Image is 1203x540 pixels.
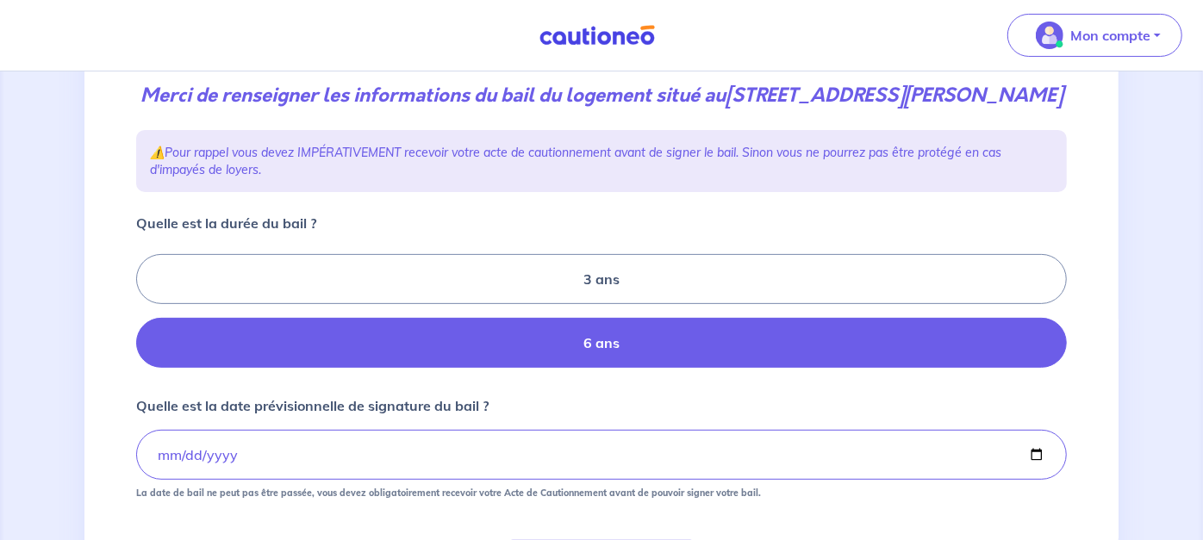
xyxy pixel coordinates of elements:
[533,25,662,47] img: Cautioneo
[1070,25,1150,46] p: Mon compte
[136,487,761,499] strong: La date de bail ne peut pas être passée, vous devez obligatoirement recevoir votre Acte de Cautio...
[150,144,1053,178] p: ⚠️
[136,395,489,416] p: Quelle est la date prévisionnelle de signature du bail ?
[150,145,1001,177] em: Pour rappel vous devez IMPÉRATIVEMENT recevoir votre acte de cautionnement avant de signer le bai...
[726,82,1063,109] strong: [STREET_ADDRESS][PERSON_NAME]
[140,82,1063,109] em: Merci de renseigner les informations du bail du logement situé au
[136,318,1067,368] label: 6 ans
[136,254,1067,304] label: 3 ans
[136,213,316,233] p: Quelle est la durée du bail ?
[1036,22,1063,49] img: illu_account_valid_menu.svg
[136,430,1067,480] input: contract-date-placeholder
[1007,14,1182,57] button: illu_account_valid_menu.svgMon compte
